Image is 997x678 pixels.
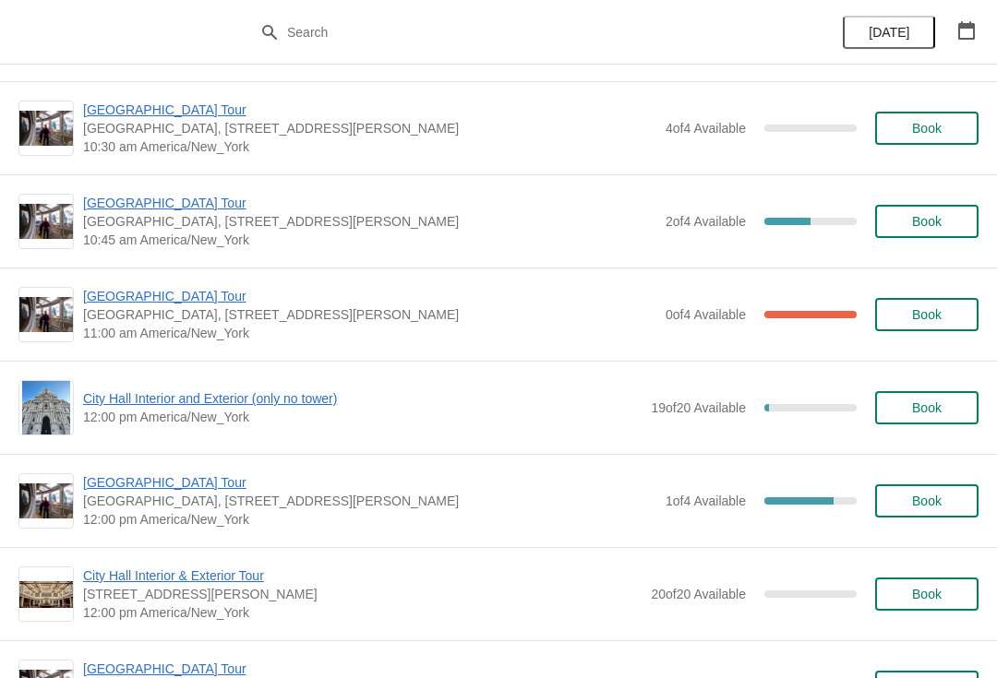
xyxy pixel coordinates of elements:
button: Book [875,298,979,331]
button: Book [875,205,979,238]
span: Book [912,494,942,508]
span: 20 of 20 Available [651,587,746,601]
input: Search [286,16,748,49]
span: [GEOGRAPHIC_DATA] Tour [83,287,656,305]
span: Book [912,214,942,229]
button: Book [875,391,979,424]
img: City Hall Tower Tour | City Hall Visitor Center, 1400 John F Kennedy Boulevard Suite 121, Philade... [19,204,73,240]
span: 12:00 pm America/New_York [83,510,656,529]
span: 12:00 pm America/New_York [83,408,642,426]
span: City Hall Interior and Exterior (only no tower) [83,389,642,408]
span: [GEOGRAPHIC_DATA] Tour [83,101,656,119]
span: 2 of 4 Available [666,214,746,229]
span: 10:45 am America/New_York [83,231,656,249]
span: [GEOGRAPHIC_DATA], [STREET_ADDRESS][PERSON_NAME] [83,305,656,324]
img: City Hall Tower Tour | City Hall Visitor Center, 1400 John F Kennedy Boulevard Suite 121, Philade... [19,483,73,519]
button: [DATE] [843,16,935,49]
span: 12:00 pm America/New_York [83,603,642,622]
span: 19 of 20 Available [651,400,746,415]
img: City Hall Interior & Exterior Tour | 1400 John F Kennedy Boulevard, Suite 121, Philadelphia, PA, ... [19,581,73,608]
span: [GEOGRAPHIC_DATA], [STREET_ADDRESS][PERSON_NAME] [83,492,656,510]
span: [GEOGRAPHIC_DATA], [STREET_ADDRESS][PERSON_NAME] [83,212,656,231]
span: Book [912,307,942,322]
span: 10:30 am America/New_York [83,137,656,156]
span: [DATE] [869,25,909,40]
button: Book [875,484,979,517]
img: City Hall Tower Tour | City Hall Visitor Center, 1400 John F Kennedy Boulevard Suite 121, Philade... [19,111,73,147]
span: 4 of 4 Available [666,121,746,136]
button: Book [875,577,979,611]
img: City Hall Interior and Exterior (only no tower) | | 12:00 pm America/New_York [22,381,71,434]
span: Book [912,121,942,136]
img: City Hall Tower Tour | City Hall Visitor Center, 1400 John F Kennedy Boulevard Suite 121, Philade... [19,297,73,333]
span: [GEOGRAPHIC_DATA], [STREET_ADDRESS][PERSON_NAME] [83,119,656,137]
span: [GEOGRAPHIC_DATA] Tour [83,194,656,212]
span: Book [912,400,942,415]
span: [GEOGRAPHIC_DATA] Tour [83,660,656,678]
button: Book [875,112,979,145]
span: City Hall Interior & Exterior Tour [83,566,642,585]
span: 0 of 4 Available [666,307,746,322]
span: Book [912,587,942,601]
span: 1 of 4 Available [666,494,746,508]
span: 11:00 am America/New_York [83,324,656,342]
span: [STREET_ADDRESS][PERSON_NAME] [83,585,642,603]
span: [GEOGRAPHIC_DATA] Tour [83,473,656,492]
